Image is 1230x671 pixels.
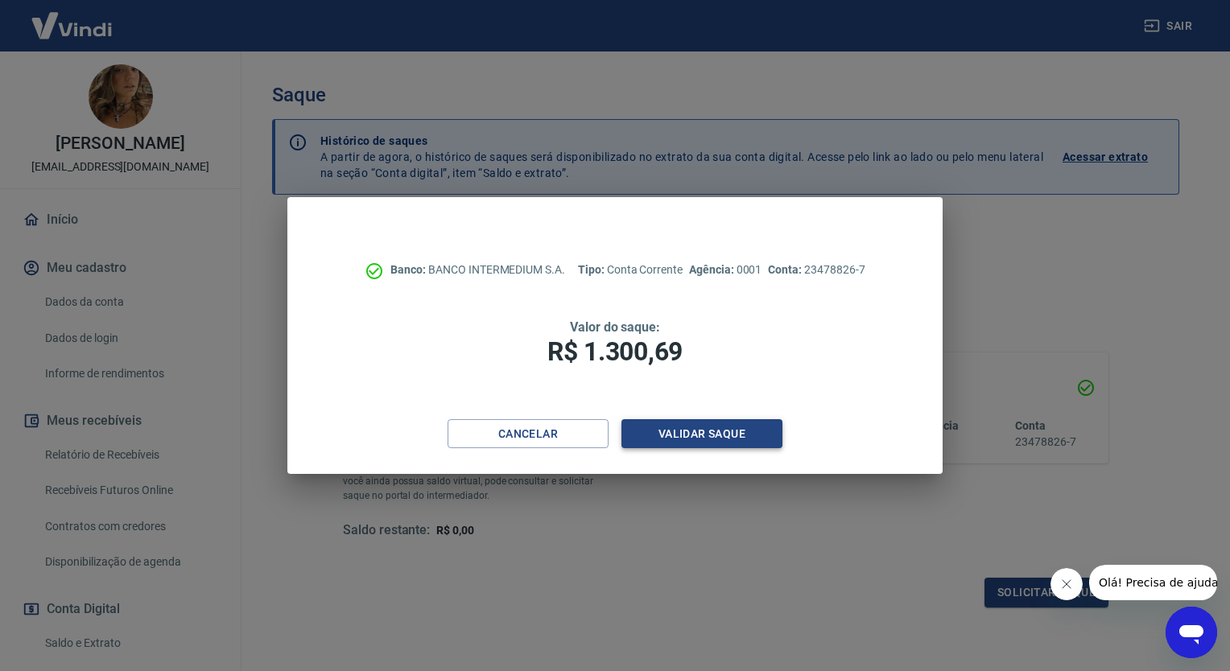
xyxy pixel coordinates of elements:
span: Olá! Precisa de ajuda? [10,11,135,24]
p: 0001 [689,261,762,278]
p: BANCO INTERMEDIUM S.A. [390,261,565,278]
button: Cancelar [448,419,609,449]
span: Tipo: [578,263,607,276]
span: Agência: [689,263,737,276]
span: Banco: [390,263,428,276]
iframe: Mensagem da empresa [1089,565,1217,600]
p: Conta Corrente [578,261,683,278]
span: R$ 1.300,69 [547,336,683,367]
span: Conta: [768,263,804,276]
iframe: Botão para abrir a janela de mensagens [1166,607,1217,658]
iframe: Fechar mensagem [1050,568,1083,600]
p: 23478826-7 [768,261,865,278]
button: Validar saque [621,419,782,449]
span: Valor do saque: [570,319,660,335]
